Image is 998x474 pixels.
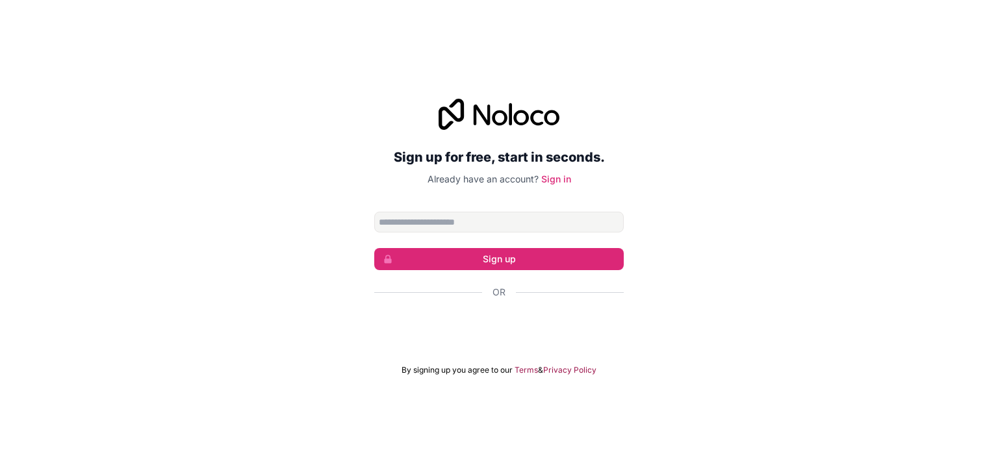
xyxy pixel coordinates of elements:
a: Privacy Policy [543,365,596,375]
a: Terms [515,365,538,375]
input: Email address [374,212,624,232]
span: Already have an account? [428,173,539,184]
a: Sign in [541,173,571,184]
iframe: Botão "Fazer login com o Google" [368,313,630,342]
span: By signing up you agree to our [402,365,513,375]
h2: Sign up for free, start in seconds. [374,145,624,169]
button: Sign up [374,248,624,270]
span: Or [493,286,505,299]
span: & [538,365,543,375]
